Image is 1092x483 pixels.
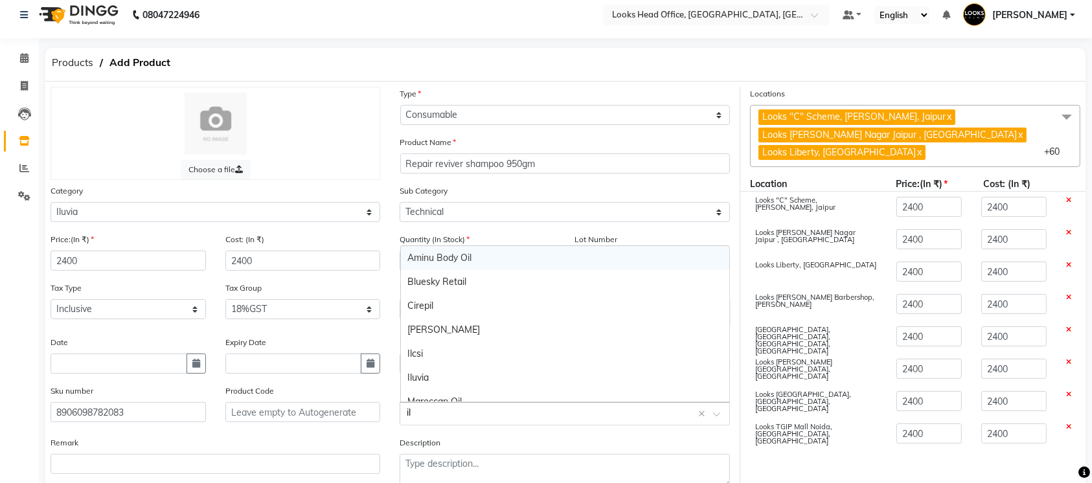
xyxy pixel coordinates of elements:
label: Category [51,185,83,197]
label: Tax Type [51,282,82,294]
label: Product Name [400,137,457,148]
span: [PERSON_NAME] [992,8,1067,22]
a: x [916,146,922,158]
div: Ilcsi [401,342,730,366]
label: Date [51,337,68,348]
label: Product Code [225,385,274,397]
div: Location [740,177,886,191]
label: Sub Category [400,185,448,197]
span: [GEOGRAPHIC_DATA], [GEOGRAPHIC_DATA], [GEOGRAPHIC_DATA], [GEOGRAPHIC_DATA] [755,325,830,355]
span: Products [45,51,100,74]
label: Remark [51,437,78,449]
label: Locations [750,88,785,100]
label: Choose a file [181,160,251,179]
div: Iluvia [401,366,730,390]
ng-dropdown-panel: Options list [400,245,731,402]
span: +60 [1044,146,1069,157]
span: Add Product [103,51,177,74]
div: [PERSON_NAME] [401,318,730,342]
div: Cost: (In ₹) [973,177,1061,191]
img: Cinque Terre [185,93,247,155]
input: Leave empty to Autogenerate [225,402,381,422]
span: Looks Liberty, [GEOGRAPHIC_DATA] [762,146,916,158]
a: x [1017,129,1023,140]
span: Looks "C" Scheme, [PERSON_NAME], Jaipur [762,111,946,122]
div: Maroccan Oil [401,390,730,414]
div: Aminu Body Oil [401,246,730,270]
span: Clear all [698,407,709,421]
label: Type [400,88,422,100]
span: Looks [PERSON_NAME] Nagar Jaipur , [GEOGRAPHIC_DATA] [762,129,1017,140]
label: Lot Number [574,234,617,245]
img: Ajay Choudhary [963,3,986,26]
span: Looks [PERSON_NAME] Barbershop, [PERSON_NAME] [755,293,874,309]
div: Price:(In ₹) [886,177,973,191]
label: Tax Group [225,282,262,294]
span: Looks Liberty, [GEOGRAPHIC_DATA] [755,260,876,269]
label: Sku number [51,385,93,397]
span: Looks TGIP Mall Noida, [GEOGRAPHIC_DATA],[GEOGRAPHIC_DATA] [755,422,832,445]
div: Cirepil [401,294,730,318]
label: Price:(In ₹) [51,234,94,245]
label: Description [400,437,440,449]
label: Cost: (In ₹) [225,234,264,245]
div: Bluesky Retail [401,270,730,294]
span: Looks [GEOGRAPHIC_DATA], [GEOGRAPHIC_DATA], [GEOGRAPHIC_DATA] [755,390,851,413]
span: Looks [PERSON_NAME] Nagar Jaipur , [GEOGRAPHIC_DATA] [755,228,856,244]
span: Looks [PERSON_NAME][GEOGRAPHIC_DATA], [GEOGRAPHIC_DATA] [755,357,832,381]
label: Expiry Date [225,337,266,348]
span: Looks "C" Scheme, [PERSON_NAME], Jaipur [755,196,836,212]
label: Quantity (In Stock) [400,234,470,245]
a: x [946,111,951,122]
